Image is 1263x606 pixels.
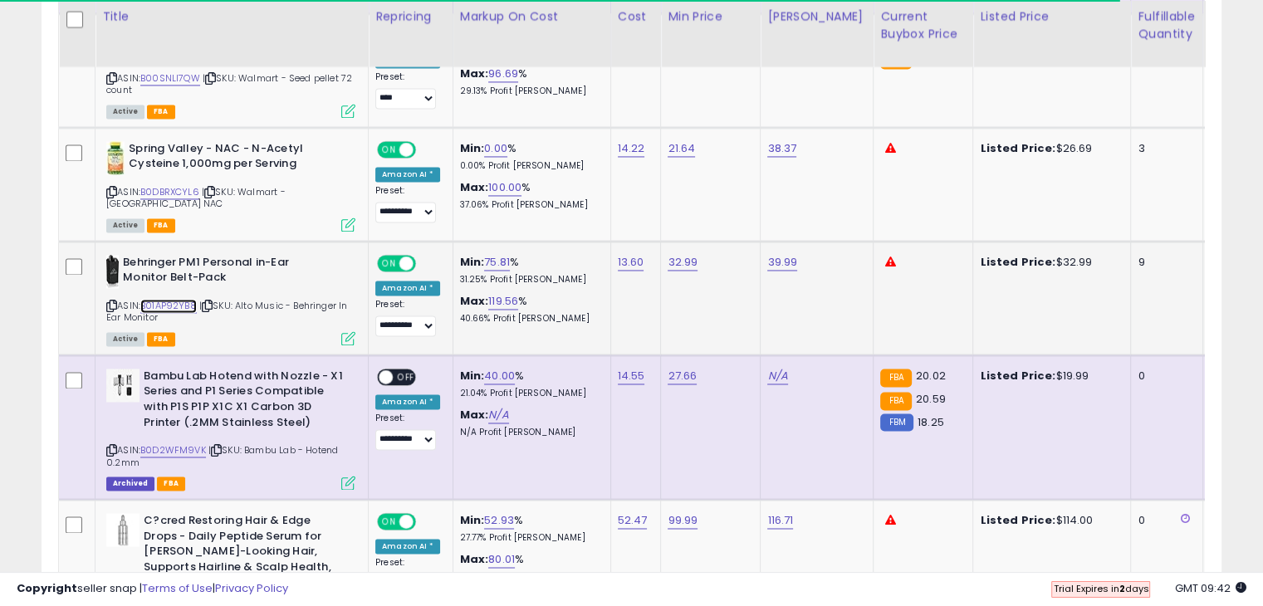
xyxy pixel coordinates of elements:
[460,552,598,583] div: %
[668,512,698,529] a: 99.99
[880,369,911,387] small: FBA
[880,392,911,410] small: FBA
[767,254,797,271] a: 39.99
[618,7,654,25] div: Cost
[147,105,175,119] span: FBA
[460,179,489,195] b: Max:
[916,368,946,384] span: 20.02
[460,199,598,211] p: 37.06% Profit [PERSON_NAME]
[916,391,946,407] span: 20.59
[375,7,446,25] div: Repricing
[106,369,140,402] img: 41bH2gXDmeL._SL40_.jpg
[106,141,125,174] img: 4177pZfKGcL._SL40_.jpg
[106,141,355,230] div: ASIN:
[460,254,485,270] b: Min:
[106,255,355,344] div: ASIN:
[618,140,645,157] a: 14.22
[1138,255,1189,270] div: 9
[460,66,598,97] div: %
[980,140,1055,156] b: Listed Price:
[106,369,355,488] div: ASIN:
[1138,513,1189,528] div: 0
[767,368,787,384] a: N/A
[106,185,286,210] span: | SKU: Walmart - [GEOGRAPHIC_DATA] NAC
[129,141,330,176] b: Spring Valley - NAC - N-Acetyl Cysteine 1,000mg per Serving
[618,254,644,271] a: 13.60
[17,580,77,596] strong: Copyright
[460,532,598,544] p: 27.77% Profit [PERSON_NAME]
[980,254,1055,270] b: Listed Price:
[375,299,440,336] div: Preset:
[460,66,489,81] b: Max:
[1138,141,1189,156] div: 3
[1119,582,1124,595] b: 2
[460,407,489,423] b: Max:
[880,413,913,431] small: FBM
[484,140,507,157] a: 0.00
[375,413,440,450] div: Preset:
[460,551,489,567] b: Max:
[1175,580,1246,596] span: 2025-10-7 09:42 GMT
[460,512,485,528] b: Min:
[767,7,866,25] div: [PERSON_NAME]
[488,293,518,310] a: 119.56
[453,1,610,66] th: The percentage added to the cost of goods (COGS) that forms the calculator for Min & Max prices.
[140,71,200,86] a: B00SNLI7QW
[379,256,399,270] span: ON
[142,580,213,596] a: Terms of Use
[618,368,645,384] a: 14.55
[488,66,518,82] a: 96.69
[668,254,698,271] a: 32.99
[668,7,753,25] div: Min Price
[379,515,399,529] span: ON
[414,256,440,270] span: OFF
[668,368,697,384] a: 27.66
[488,551,515,568] a: 80.01
[144,513,345,594] b: C?cred Restoring Hair & Edge Drops - Daily Peptide Serum for [PERSON_NAME]-Looking Hair, Supports...
[414,515,440,529] span: OFF
[460,86,598,97] p: 29.13% Profit [PERSON_NAME]
[375,394,440,409] div: Amazon AI *
[460,274,598,286] p: 31.25% Profit [PERSON_NAME]
[460,369,598,399] div: %
[106,218,144,232] span: All listings currently available for purchase on Amazon
[1138,7,1195,42] div: Fulfillable Quantity
[157,476,185,491] span: FBA
[106,27,355,116] div: ASIN:
[460,294,598,325] div: %
[980,368,1055,384] b: Listed Price:
[880,7,966,42] div: Current Buybox Price
[106,443,338,468] span: | SKU: Bambu Lab - Hotend 0.2mm
[393,370,419,384] span: OFF
[375,71,440,109] div: Preset:
[147,332,175,346] span: FBA
[140,443,206,457] a: B0D2WFM9VK
[668,140,695,157] a: 21.64
[140,185,199,199] a: B0DBRXCYL6
[379,142,399,156] span: ON
[980,512,1055,528] b: Listed Price:
[767,512,793,529] a: 116.71
[484,512,514,529] a: 52.93
[980,513,1118,528] div: $114.00
[918,414,944,430] span: 18.25
[980,369,1118,384] div: $19.99
[106,255,119,288] img: 21g2p37Vn1L._SL40_.jpg
[106,513,140,546] img: 31qmQJzUYPL._SL40_.jpg
[140,299,197,313] a: B01AP92YB8
[618,512,648,529] a: 52.47
[147,218,175,232] span: FBA
[215,580,288,596] a: Privacy Policy
[460,141,598,172] div: %
[375,539,440,554] div: Amazon AI *
[980,141,1118,156] div: $26.69
[123,255,325,290] b: Behringer PM1 Personal in-Ear Monitor Belt-Pack
[460,255,598,286] div: %
[460,7,604,25] div: Markup on Cost
[460,313,598,325] p: 40.66% Profit [PERSON_NAME]
[106,299,347,324] span: | SKU: Alto Music - Behringer In Ear Monitor
[106,476,154,491] span: Listings that have been deleted from Seller Central
[17,581,288,597] div: seller snap | |
[488,407,508,423] a: N/A
[767,140,796,157] a: 38.37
